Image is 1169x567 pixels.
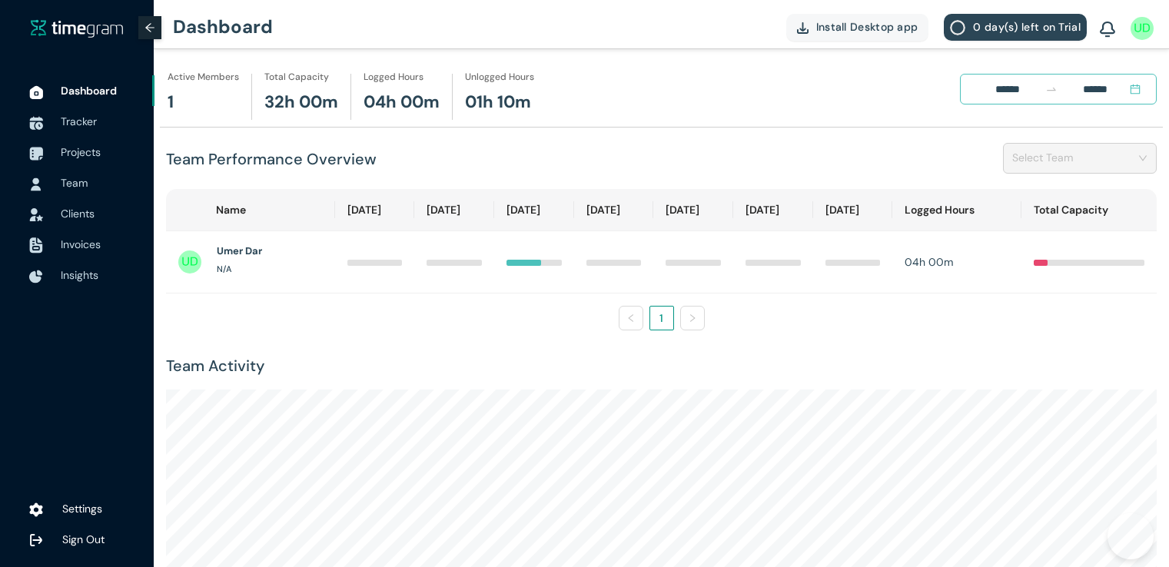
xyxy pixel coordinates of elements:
[1108,513,1154,559] iframe: Toggle Customer Support
[29,502,43,518] img: settings.78e04af822cf15d41b38c81147b09f22.svg
[264,89,338,116] h1: 32h 00m
[217,263,231,276] h1: N/A
[335,189,415,231] th: [DATE]
[61,84,117,98] span: Dashboard
[61,207,95,220] span: Clients
[364,70,423,85] h1: Logged Hours
[1021,189,1157,231] th: Total Capacity
[173,4,273,50] h1: Dashboard
[619,306,643,330] button: left
[619,306,643,330] li: Previous Page
[61,145,101,159] span: Projects
[414,189,494,231] th: [DATE]
[166,354,1157,378] h1: Team Activity
[166,148,377,171] h1: Team Performance Overview
[166,189,335,231] th: Name
[649,306,674,330] li: 1
[178,250,201,274] img: UserIcon
[29,270,43,283] img: InsightsIcon
[1131,17,1154,40] img: UserIcon
[574,189,654,231] th: [DATE]
[797,22,809,34] img: DownloadApp
[31,18,123,38] a: timegram
[816,18,918,35] span: Install Desktop app
[29,208,43,221] img: InvoiceIcon
[892,189,1021,231] th: Logged Hours
[61,237,101,251] span: Invoices
[733,189,813,231] th: [DATE]
[1045,83,1058,95] span: to
[168,70,239,85] h1: Active Members
[61,268,98,282] span: Insights
[680,306,705,330] button: right
[264,70,329,85] h1: Total Capacity
[650,307,673,330] a: 1
[62,532,105,546] span: Sign Out
[680,306,705,330] li: Next Page
[61,176,88,190] span: Team
[653,189,733,231] th: [DATE]
[61,114,97,128] span: Tracker
[217,244,262,259] h1: Umer Dar
[786,14,929,41] button: Install Desktop app
[905,254,1009,270] div: 04h 00m
[364,89,440,116] h1: 04h 00m
[31,19,123,38] img: timegram
[29,177,43,191] img: UserIcon
[944,14,1087,41] button: 0 day(s) left on Trial
[168,89,174,116] h1: 1
[973,18,1081,35] span: 0 day(s) left on Trial
[813,189,893,231] th: [DATE]
[688,313,697,323] span: right
[1100,22,1115,38] img: BellIcon
[626,313,636,323] span: left
[29,147,43,161] img: ProjectIcon
[465,89,531,116] h1: 01h 10m
[29,533,43,547] img: logOut.ca60ddd252d7bab9102ea2608abe0238.svg
[1045,83,1058,95] span: swap-right
[465,70,534,85] h1: Unlogged Hours
[29,85,43,99] img: DashboardIcon
[29,237,43,254] img: InvoiceIcon
[494,189,574,231] th: [DATE]
[144,22,155,33] span: arrow-left
[62,502,102,516] span: Settings
[29,116,43,130] img: TimeTrackerIcon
